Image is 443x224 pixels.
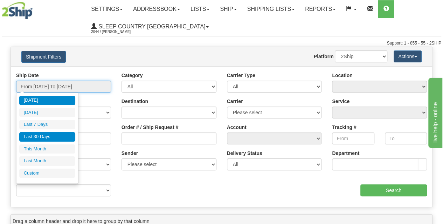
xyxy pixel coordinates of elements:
div: Support: 1 - 855 - 55 - 2SHIP [2,40,441,46]
li: Custom [19,169,75,178]
li: Last 30 Days [19,132,75,142]
label: Category [122,72,143,79]
input: Search [360,184,427,196]
label: Delivery Status [227,150,262,157]
label: Tracking # [332,124,356,131]
div: live help - online [5,4,65,13]
label: Ship Date [16,72,39,79]
a: Reports [300,0,341,18]
label: Order # / Ship Request # [122,124,179,131]
span: 2044 / [PERSON_NAME] [91,28,144,35]
label: Carrier [227,98,243,105]
a: Ship [215,0,242,18]
a: Addressbook [128,0,185,18]
label: Platform [314,53,334,60]
label: Carrier Type [227,72,255,79]
label: Department [332,150,359,157]
li: [DATE] [19,108,75,117]
li: Last Month [19,156,75,166]
a: Shipping lists [242,0,300,18]
label: Account [227,124,247,131]
li: Last 7 Days [19,120,75,129]
input: From [332,133,374,144]
iframe: chat widget [427,76,442,148]
label: Service [332,98,349,105]
label: Sender [122,150,138,157]
label: Destination [122,98,148,105]
a: Sleep Country [GEOGRAPHIC_DATA] 2044 / [PERSON_NAME] [86,18,214,35]
a: Settings [86,0,128,18]
input: To [385,133,427,144]
a: Lists [185,0,215,18]
button: Shipment Filters [21,51,66,63]
button: Actions [394,50,422,62]
span: Sleep Country [GEOGRAPHIC_DATA] [97,23,205,29]
li: This Month [19,144,75,154]
label: Location [332,72,352,79]
img: logo2044.jpg [2,2,33,19]
li: [DATE] [19,96,75,105]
